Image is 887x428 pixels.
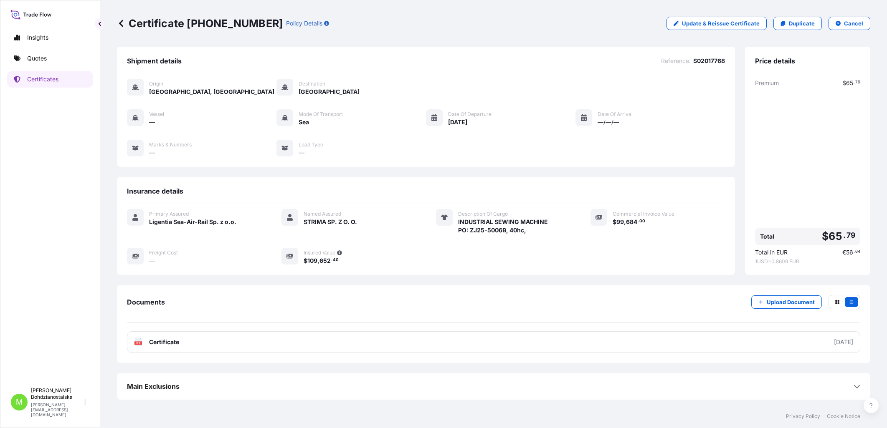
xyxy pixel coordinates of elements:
a: Duplicate [773,17,822,30]
p: Certificates [27,75,58,83]
span: $ [304,258,307,264]
span: Main Exclusions [127,382,180,390]
span: Primary Assured [149,211,189,217]
a: Cookie Notice [827,413,860,420]
span: Date of Arrival [598,111,633,118]
span: Insurance details [127,187,183,195]
span: , [624,219,626,225]
span: 99 [616,219,624,225]
span: Sea [299,118,309,126]
a: Update & Reissue Certificate [667,17,767,30]
span: 56 [846,249,853,255]
p: Policy Details [286,19,322,28]
span: . [331,259,332,262]
a: Quotes [7,50,93,67]
span: $ [822,231,829,242]
span: . [843,233,846,238]
span: Marks & Numbers [149,141,192,148]
span: Date of Departure [448,111,492,118]
span: — [149,118,155,126]
span: 65 [829,231,842,242]
span: — [149,257,155,265]
text: PDF [136,342,141,345]
span: 652 [319,258,331,264]
span: , [317,258,319,264]
span: 79 [855,81,860,84]
span: 00 [639,220,645,223]
button: Upload Document [751,295,822,309]
span: STRIMA SP. Z O. O. [304,218,357,226]
span: Certificate [149,338,179,346]
p: Update & Reissue Certificate [682,19,760,28]
p: Quotes [27,54,47,63]
span: Total in EUR [755,248,788,257]
span: INDUSTRIAL SEWING MACHINE PO: ZJ25-5006B, 40hc, [458,218,548,234]
span: Freight Cost [149,249,178,256]
div: [DATE] [834,338,853,346]
span: 65 [846,80,853,86]
span: Origin [149,81,163,87]
span: — [299,149,304,157]
p: Upload Document [767,298,815,306]
span: Total [760,232,774,241]
p: Duplicate [789,19,815,28]
span: Price details [755,57,795,65]
p: Insights [27,33,48,42]
p: Cancel [844,19,863,28]
span: $ [613,219,616,225]
span: 684 [626,219,637,225]
span: 1 USD = 0.8609 EUR [755,258,860,265]
a: Insights [7,29,93,46]
span: . [854,250,855,253]
span: Shipment details [127,57,182,65]
span: Destination [299,81,325,87]
span: Named Assured [304,211,341,217]
span: 79 [846,233,855,238]
span: 64 [855,250,860,253]
span: [GEOGRAPHIC_DATA], [GEOGRAPHIC_DATA] [149,88,274,96]
span: $ [842,80,846,86]
span: 109 [307,258,317,264]
span: Documents [127,298,165,306]
span: Reference : [661,57,691,65]
p: Certificate [PHONE_NUMBER] [117,17,283,30]
a: PDFCertificate[DATE] [127,331,860,353]
span: 40 [333,259,339,262]
p: [PERSON_NAME][EMAIL_ADDRESS][DOMAIN_NAME] [31,402,83,417]
span: Premium [755,79,779,87]
span: Commercial Invoice Value [613,211,674,217]
div: Main Exclusions [127,376,860,396]
span: . [638,220,639,223]
span: Ligentia Sea-Air-Rail Sp. z o.o. [149,218,236,226]
span: [DATE] [448,118,467,126]
a: Certificates [7,71,93,88]
span: Vessel [149,111,164,118]
span: € [842,249,846,255]
span: S02017768 [693,57,725,65]
a: Privacy Policy [786,413,820,420]
span: M [16,398,23,406]
span: . [854,81,855,84]
span: [GEOGRAPHIC_DATA] [299,88,360,96]
button: Cancel [829,17,870,30]
span: Description Of Cargo [458,211,508,217]
span: —/—/— [598,118,619,126]
span: Insured Value [304,249,335,256]
p: [PERSON_NAME] Bohdzianostalska [31,387,83,400]
span: Mode of Transport [299,111,343,118]
span: Load Type [299,141,323,148]
span: — [149,149,155,157]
